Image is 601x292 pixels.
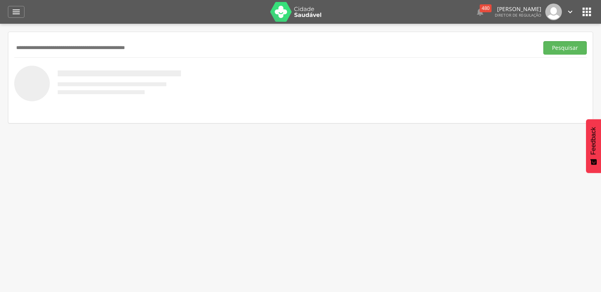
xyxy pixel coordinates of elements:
i:  [475,7,485,17]
i:  [580,6,593,18]
i:  [566,8,575,16]
a:  [8,6,24,18]
p: [PERSON_NAME] [495,6,541,12]
a:  [566,4,575,20]
button: Pesquisar [543,41,587,55]
span: Feedback [590,127,597,155]
button: Feedback - Mostrar pesquisa [586,119,601,173]
div: 480 [480,4,492,12]
a:  480 [475,4,485,20]
span: Diretor de regulação [495,12,541,18]
i:  [11,7,21,17]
